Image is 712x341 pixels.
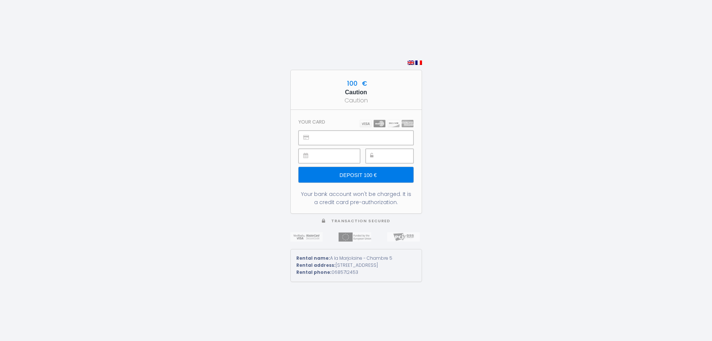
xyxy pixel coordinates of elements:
[315,131,413,145] iframe: Secure payment input frame
[345,79,367,88] span: 100 €
[299,119,325,125] h3: Your card
[415,60,422,65] img: fr.png
[315,149,359,163] iframe: Secure payment input frame
[408,60,414,65] img: en.png
[296,262,336,268] strong: Rental address:
[299,190,413,206] div: Your bank account won't be charged. It is a credit card pre-authorization.
[296,255,330,261] strong: Rental name:
[296,269,332,275] strong: Rental phone:
[297,89,415,96] h5: Caution
[299,167,413,183] input: Deposit 100 €
[296,269,416,276] div: 0685712453
[331,218,390,224] span: Transaction secured
[296,262,416,269] div: [STREET_ADDRESS]
[382,149,413,163] iframe: Secure payment input frame
[297,96,415,105] div: Caution
[360,120,413,127] img: carts.png
[296,255,416,262] div: A la Marjolaine - Chambre 5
